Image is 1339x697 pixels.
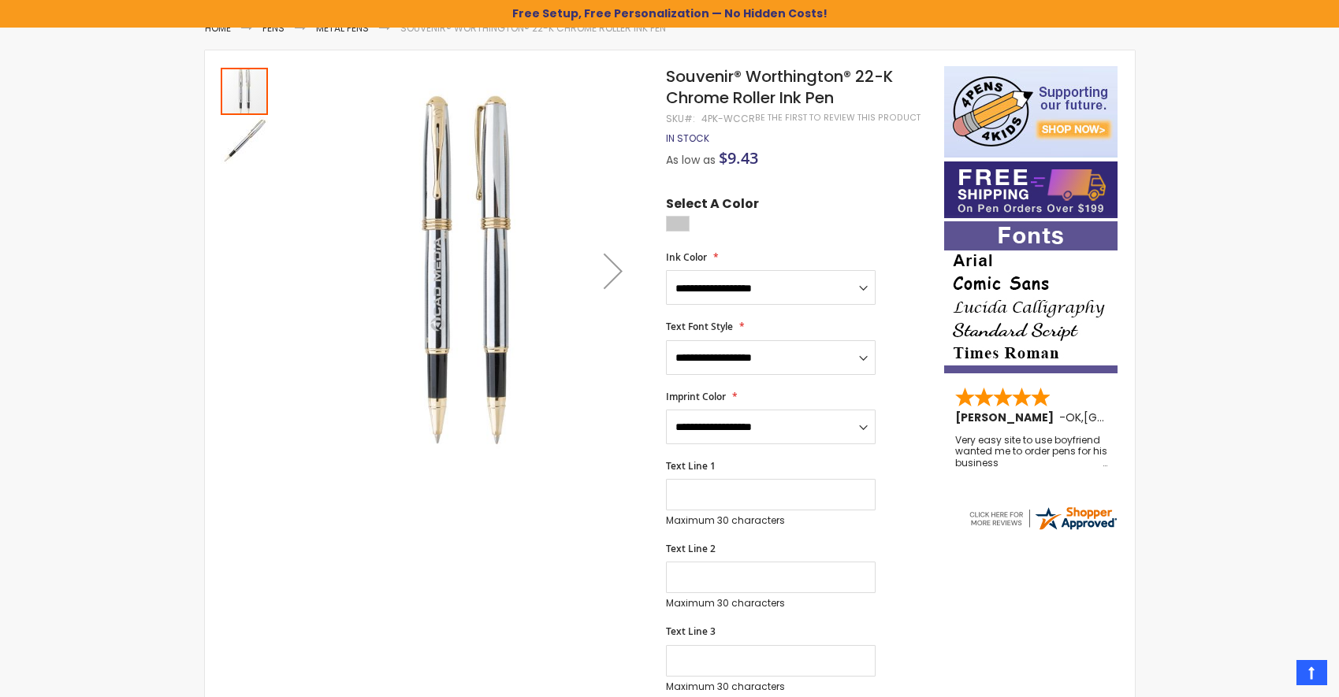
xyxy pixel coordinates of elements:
[967,504,1118,532] img: 4pens.com widget logo
[955,435,1108,469] div: Very easy site to use boyfriend wanted me to order pens for his business
[316,21,369,35] a: Metal Pens
[666,132,709,145] span: In stock
[944,161,1118,218] img: Free shipping on orders over $199
[1066,410,1081,425] span: OK
[1209,654,1339,697] iframe: Google Customer Reviews
[666,390,726,403] span: Imprint Color
[666,597,876,610] p: Maximum 30 characters
[1084,410,1200,425] span: [GEOGRAPHIC_DATA]
[944,66,1118,158] img: 4pens 4 kids
[967,522,1118,536] a: 4pens.com certificate URL
[719,147,758,169] span: $9.43
[666,320,733,333] span: Text Font Style
[582,66,645,475] div: Next
[955,410,1059,425] span: [PERSON_NAME]
[666,680,876,693] p: Maximum 30 characters
[944,221,1118,373] img: font-personalization-examples
[666,195,759,217] span: Select A Color
[666,152,716,168] span: As low as
[285,89,645,449] img: Souvenir® Worthington® 22-K Chrome Roller Ink Pen
[755,112,921,124] a: Be the first to review this product
[701,113,755,125] div: 4PK-WCCR
[666,514,876,527] p: Maximum 30 characters
[221,66,270,115] div: Souvenir® Worthington® 22-K Chrome Roller Ink Pen
[221,117,268,164] img: Souvenir® Worthington® 22-K Chrome Roller Ink Pen
[205,21,231,35] a: Home
[666,625,716,638] span: Text Line 3
[400,22,666,35] li: Souvenir® Worthington® 22-K Chrome Roller Ink Pen
[666,216,690,232] div: Silver
[262,21,285,35] a: Pens
[666,65,893,109] span: Souvenir® Worthington® 22-K Chrome Roller Ink Pen
[666,542,716,555] span: Text Line 2
[666,132,709,145] div: Availability
[666,112,695,125] strong: SKU
[666,250,707,264] span: Ink Color
[666,459,716,473] span: Text Line 1
[1059,410,1200,425] span: - ,
[221,115,268,164] div: Souvenir® Worthington® 22-K Chrome Roller Ink Pen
